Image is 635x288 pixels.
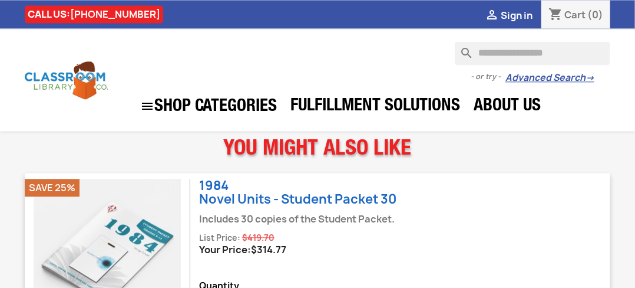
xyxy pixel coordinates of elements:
a:  Sign in [485,9,533,22]
a: Advanced Search→ [505,72,594,84]
span: Regular price [242,232,274,244]
span: Price [251,243,286,256]
span: List Price: [199,233,240,243]
a: SHOP CATEGORIES [134,93,283,119]
p: You might also like [16,127,619,174]
span: (0) [587,8,603,21]
a: [PHONE_NUMBER] [70,8,160,21]
li: Save 25% [25,179,80,197]
span: Cart [564,8,586,21]
a: 1984Novel Units - Student Packet 30 [199,177,396,208]
a: Fulfillment Solutions [285,95,467,119]
div: Your Price: [199,244,397,256]
span: → [586,72,594,84]
div: Includes 30 copies of the Student Packet. [199,211,397,231]
i:  [140,99,154,113]
i: search [455,41,469,55]
span: Sign in [501,9,533,22]
div: CALL US: [25,5,163,23]
input: Search [455,41,610,65]
span: - or try - [471,71,505,83]
a: About Us [468,95,547,119]
i: shopping_cart [548,8,563,22]
img: Classroom Library Company [25,61,108,99]
i:  [485,9,499,23]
